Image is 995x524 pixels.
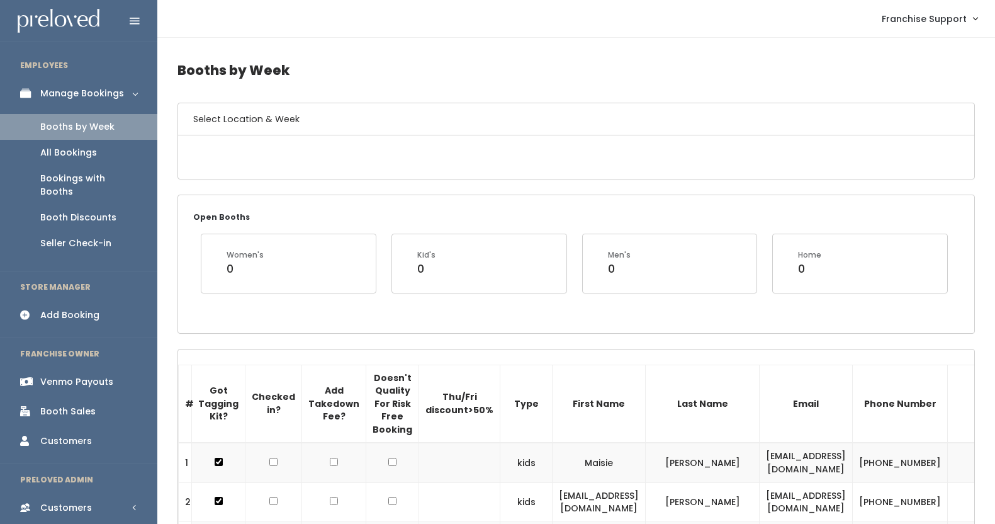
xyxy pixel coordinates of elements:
div: Venmo Payouts [40,375,113,389]
div: 0 [417,261,436,277]
th: Email [760,365,853,443]
img: preloved logo [18,9,99,33]
td: [EMAIL_ADDRESS][DOMAIN_NAME] [760,482,853,521]
th: Thu/Fri discount>50% [419,365,500,443]
a: Franchise Support [869,5,990,32]
div: Manage Bookings [40,87,124,100]
th: Doesn't Quality For Risk Free Booking [366,365,419,443]
th: First Name [553,365,646,443]
div: 0 [227,261,264,277]
div: Booth Sales [40,405,96,418]
div: Add Booking [40,309,99,322]
td: kids [500,443,553,482]
th: Got Tagging Kit? [192,365,245,443]
div: Women's [227,249,264,261]
td: [PERSON_NAME] [646,443,760,482]
td: [PERSON_NAME] [646,482,760,521]
th: Type [500,365,553,443]
div: Kid's [417,249,436,261]
th: Last Name [646,365,760,443]
div: Bookings with Booths [40,172,137,198]
div: Customers [40,435,92,448]
small: Open Booths [193,212,250,222]
div: 0 [608,261,631,277]
th: Add Takedown Fee? [302,365,366,443]
div: Customers [40,501,92,515]
th: Checked in? [245,365,302,443]
th: Phone Number [853,365,948,443]
div: Booth Discounts [40,211,116,224]
td: [EMAIL_ADDRESS][DOMAIN_NAME] [553,482,646,521]
div: Men's [608,249,631,261]
td: 1 [179,443,192,482]
div: All Bookings [40,146,97,159]
div: Seller Check-in [40,237,111,250]
div: Booths by Week [40,120,115,134]
h6: Select Location & Week [178,103,974,135]
td: [PHONE_NUMBER] [853,443,948,482]
td: 2 [179,482,192,521]
div: 0 [798,261,821,277]
td: kids [500,482,553,521]
td: Maisie [553,443,646,482]
td: [EMAIL_ADDRESS][DOMAIN_NAME] [760,443,853,482]
td: [PHONE_NUMBER] [853,482,948,521]
span: Franchise Support [882,12,967,26]
div: Home [798,249,821,261]
th: # [179,365,192,443]
h4: Booths by Week [177,53,975,88]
